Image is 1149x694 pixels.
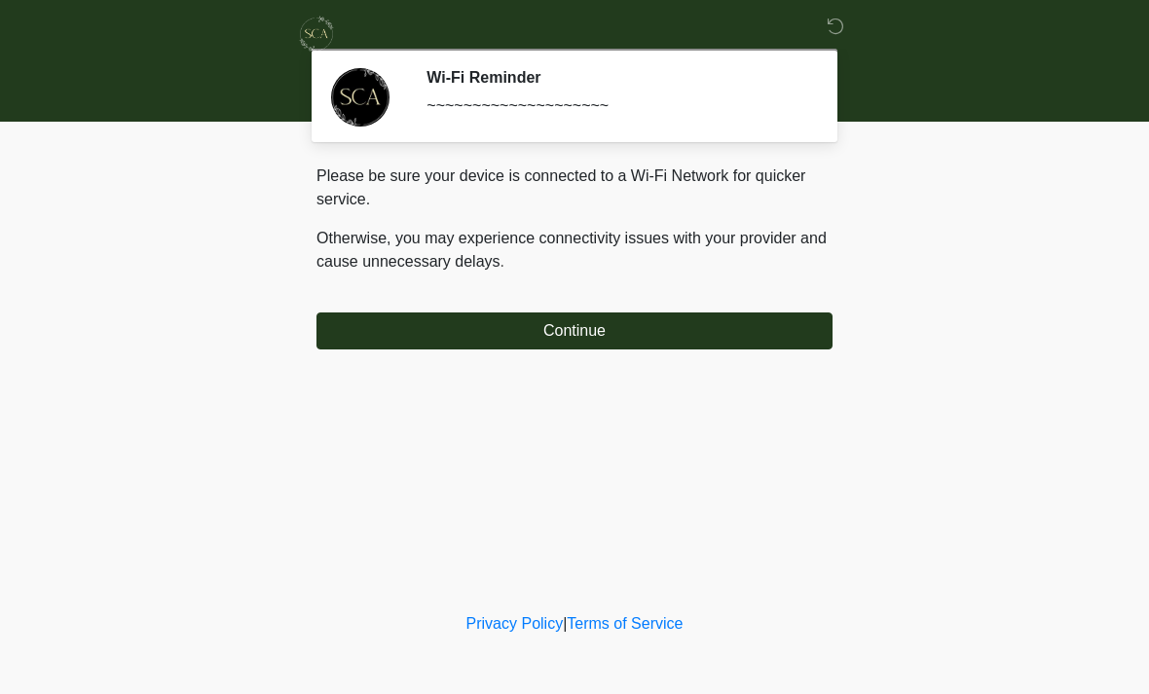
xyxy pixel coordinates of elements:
h2: Wi-Fi Reminder [426,68,803,87]
a: Privacy Policy [466,615,564,632]
button: Continue [316,312,833,349]
div: ~~~~~~~~~~~~~~~~~~~~ [426,94,803,118]
span: . [500,253,504,270]
p: Please be sure your device is connected to a Wi-Fi Network for quicker service. [316,164,833,211]
img: Agent Avatar [331,68,389,127]
a: | [563,615,567,632]
p: Otherwise, you may experience connectivity issues with your provider and cause unnecessary delays [316,227,833,274]
img: Skinchic Dallas Logo [297,15,336,54]
a: Terms of Service [567,615,683,632]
